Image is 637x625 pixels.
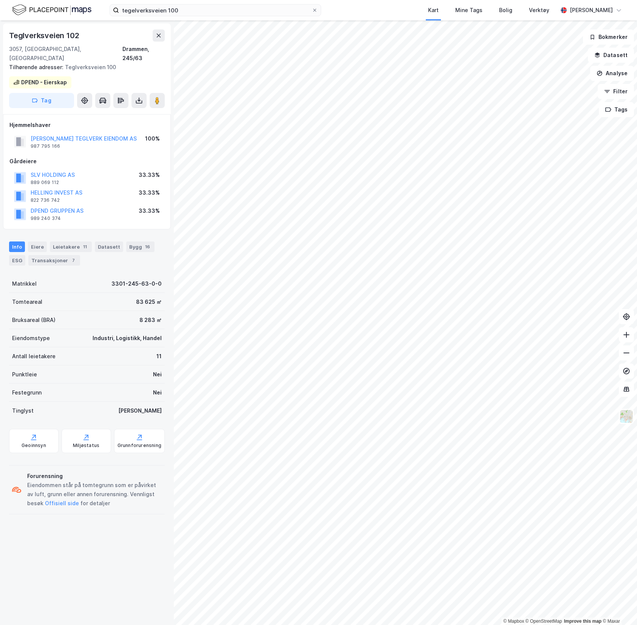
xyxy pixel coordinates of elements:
[526,619,562,624] a: OpenStreetMap
[12,352,56,361] div: Antall leietakere
[598,84,634,99] button: Filter
[28,241,47,252] div: Eiere
[9,157,164,166] div: Gårdeiere
[428,6,439,15] div: Kart
[95,241,123,252] div: Datasett
[70,257,77,264] div: 7
[139,170,160,179] div: 33.33%
[529,6,549,15] div: Verktøy
[31,215,61,221] div: 989 240 374
[583,29,634,45] button: Bokmerker
[139,316,162,325] div: 8 283 ㎡
[588,48,634,63] button: Datasett
[503,619,524,624] a: Mapbox
[111,279,162,288] div: 3301-245-63-0-0
[599,102,634,117] button: Tags
[9,121,164,130] div: Hjemmelshaver
[12,406,34,415] div: Tinglyst
[122,45,165,63] div: Drammen, 245/63
[145,134,160,143] div: 100%
[28,255,80,266] div: Transaksjoner
[619,409,634,424] img: Z
[136,297,162,306] div: 83 625 ㎡
[126,241,155,252] div: Bygg
[153,388,162,397] div: Nei
[9,29,80,42] div: Teglverksveien 102
[22,442,46,449] div: Geoinnsyn
[12,3,91,17] img: logo.f888ab2527a4732fd821a326f86c7f29.svg
[9,241,25,252] div: Info
[156,352,162,361] div: 11
[455,6,482,15] div: Mine Tags
[119,5,312,16] input: Søk på adresse, matrikkel, gårdeiere, leietakere eller personer
[564,619,601,624] a: Improve this map
[27,481,162,508] div: Eiendommen står på tomtegrunn som er påvirket av luft, grunn eller annen forurensning. Vennligst ...
[590,66,634,81] button: Analyse
[9,255,25,266] div: ESG
[12,297,42,306] div: Tomteareal
[9,63,159,72] div: Teglverksveien 100
[599,589,637,625] iframe: Chat Widget
[50,241,92,252] div: Leietakere
[21,78,67,87] div: DPEND - Eierskap
[12,388,42,397] div: Festegrunn
[31,143,60,149] div: 987 795 166
[81,243,89,251] div: 11
[9,64,65,70] span: Tilhørende adresser:
[570,6,613,15] div: [PERSON_NAME]
[144,243,152,251] div: 16
[12,334,50,343] div: Eiendomstype
[139,188,160,197] div: 33.33%
[153,370,162,379] div: Nei
[31,197,60,203] div: 822 736 742
[9,45,122,63] div: 3057, [GEOGRAPHIC_DATA], [GEOGRAPHIC_DATA]
[12,316,56,325] div: Bruksareal (BRA)
[31,179,59,186] div: 889 069 112
[499,6,512,15] div: Bolig
[118,442,161,449] div: Grunnforurensning
[73,442,99,449] div: Miljøstatus
[118,406,162,415] div: [PERSON_NAME]
[12,370,37,379] div: Punktleie
[599,589,637,625] div: Kontrollprogram for chat
[93,334,162,343] div: Industri, Logistikk, Handel
[27,472,162,481] div: Forurensning
[12,279,37,288] div: Matrikkel
[9,93,74,108] button: Tag
[139,206,160,215] div: 33.33%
